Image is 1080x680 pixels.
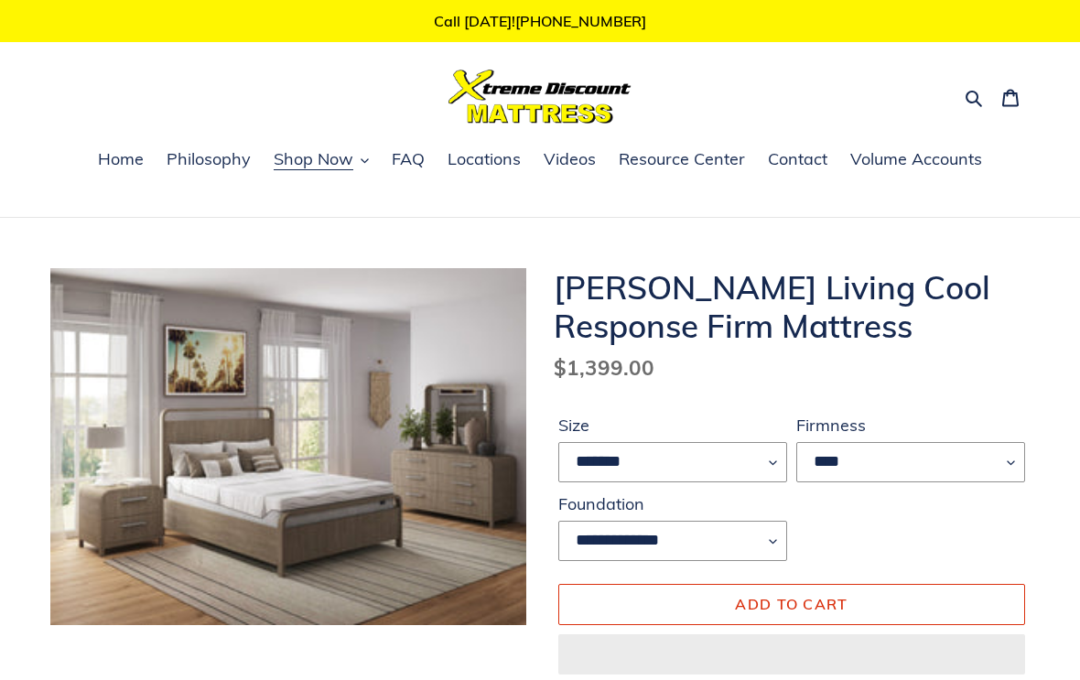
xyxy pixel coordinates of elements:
h1: [PERSON_NAME] Living Cool Response Firm Mattress [554,268,1030,345]
label: Foundation [558,491,787,516]
a: Resource Center [610,146,754,174]
span: Shop Now [274,148,353,170]
span: $1,399.00 [554,354,654,381]
a: Philosophy [157,146,260,174]
button: Add to cart [558,584,1025,624]
button: Shop Now [265,146,378,174]
a: Locations [438,146,530,174]
span: Resource Center [619,148,745,170]
span: Locations [448,148,521,170]
img: scott living smooth top hybrid [50,268,526,625]
span: Home [98,148,144,170]
span: Volume Accounts [850,148,982,170]
a: Volume Accounts [841,146,991,174]
span: Add to cart [735,595,848,613]
a: FAQ [383,146,434,174]
span: Videos [544,148,596,170]
span: Philosophy [167,148,251,170]
label: Size [558,413,787,437]
a: Contact [759,146,837,174]
a: [PHONE_NUMBER] [515,12,646,30]
a: Videos [535,146,605,174]
img: Xtreme Discount Mattress [448,70,632,124]
a: Home [89,146,153,174]
span: FAQ [392,148,425,170]
span: Contact [768,148,827,170]
label: Firmness [796,413,1025,437]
